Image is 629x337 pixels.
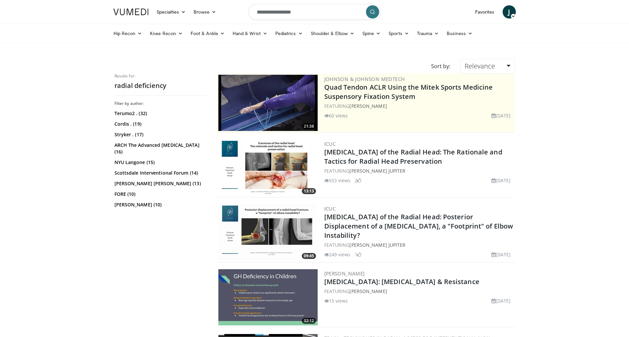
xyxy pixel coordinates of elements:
a: Hand & Wrist [229,27,271,40]
a: Stryker . (17) [114,131,205,138]
li: [DATE] [491,297,511,304]
a: Terumo2 . (32) [114,110,205,117]
a: Johnson & Johnson MedTech [324,76,405,82]
h3: Filter by author: [114,101,207,106]
a: [MEDICAL_DATA] of the Radial Head: The Rationale and Tactics for Radial Head Preservation [324,147,502,166]
div: FEATURING [324,288,514,295]
a: Spine [358,27,384,40]
span: 13:13 [302,188,316,194]
a: Cordis . (19) [114,121,205,127]
a: Knee Recon [146,27,187,40]
a: J [503,5,516,19]
span: 09:45 [302,253,316,259]
a: Trauma [413,27,443,40]
a: 21:38 [218,75,318,131]
a: [PERSON_NAME] (10) [114,201,205,208]
li: 15 views [324,297,348,304]
img: b78fd9da-dc16-4fd1-a89d-538d899827f1.300x170_q85_crop-smart_upscale.jpg [218,75,318,131]
a: [PERSON_NAME] [349,103,387,109]
li: [DATE] [491,112,511,119]
a: [PERSON_NAME] Jupiter [349,242,405,248]
li: 249 views [324,251,351,258]
a: Relevance [460,59,515,73]
li: 2 [355,177,361,184]
a: Foot & Ankle [187,27,229,40]
a: [PERSON_NAME] Jupiter [349,168,405,174]
a: Business [443,27,476,40]
a: [PERSON_NAME] [349,288,387,294]
a: 32:12 [218,269,318,325]
img: VuMedi Logo [113,9,149,15]
div: FEATURING [324,241,514,248]
a: 13:13 [218,140,318,196]
span: 32:12 [302,318,316,324]
a: ARCH The Advanced [MEDICAL_DATA] (16) [114,142,205,155]
a: [PERSON_NAME] [324,270,365,277]
img: 28bb1a9b-507c-46c6-adf3-732da66a0791.png.300x170_q85_crop-smart_upscale.png [218,140,318,196]
li: [DATE] [491,177,511,184]
input: Search topics, interventions [248,4,381,20]
h2: radial deficiency [114,81,207,90]
a: ICUC [324,141,336,147]
img: 824f0d94-c18c-46f2-b961-d0434e6a26d6.300x170_q85_crop-smart_upscale.jpg [218,269,318,325]
li: 553 views [324,177,351,184]
li: 1 [355,251,361,258]
a: 09:45 [218,204,318,261]
a: FORE (10) [114,191,205,197]
img: cb50f203-b60d-40ba-aef3-10f35c6c1e39.png.300x170_q85_crop-smart_upscale.png [218,204,318,261]
span: Relevance [465,62,495,70]
div: Sort by: [426,59,455,73]
a: Quad Tendon ACLR Using the Mitek Sports Medicine Suspensory Fixation System [324,83,493,101]
li: [DATE] [491,251,511,258]
a: Sports [384,27,413,40]
a: NYU Langone (15) [114,159,205,166]
a: Browse [190,5,220,19]
a: Pediatrics [271,27,307,40]
a: [MEDICAL_DATA]: [MEDICAL_DATA] & Resistance [324,277,479,286]
a: Hip Recon [110,27,146,40]
a: Shoulder & Elbow [307,27,358,40]
a: Scottsdale Interventional Forum (14) [114,170,205,176]
li: 60 views [324,112,348,119]
a: Specialties [153,5,190,19]
div: FEATURING [324,167,514,174]
a: ICUC [324,205,336,212]
a: [PERSON_NAME] [PERSON_NAME] (13) [114,180,205,187]
p: Results for: [114,73,207,79]
a: [MEDICAL_DATA] of the Radial Head: Posterior Displacement of a [MEDICAL_DATA], a "Footprint" of E... [324,212,513,240]
div: FEATURING [324,103,514,109]
span: 21:38 [302,123,316,129]
a: Favorites [471,5,499,19]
